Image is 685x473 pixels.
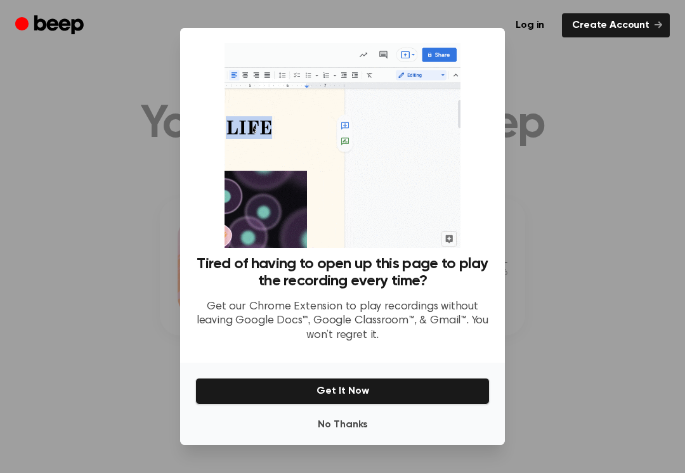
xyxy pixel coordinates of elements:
[195,378,490,405] button: Get It Now
[195,256,490,290] h3: Tired of having to open up this page to play the recording every time?
[195,300,490,343] p: Get our Chrome Extension to play recordings without leaving Google Docs™, Google Classroom™, & Gm...
[15,13,87,38] a: Beep
[506,13,554,37] a: Log in
[225,43,460,248] img: Beep extension in action
[562,13,670,37] a: Create Account
[195,412,490,437] button: No Thanks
